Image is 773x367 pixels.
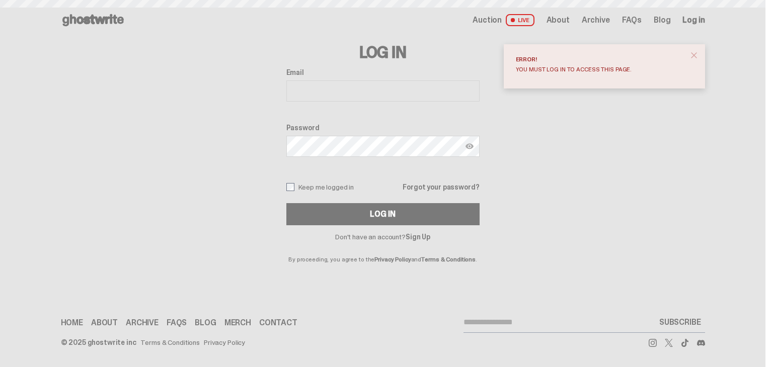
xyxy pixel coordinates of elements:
a: Contact [259,319,297,327]
input: Keep me logged in [286,183,294,191]
a: Archive [126,319,159,327]
a: Forgot your password? [403,183,479,191]
label: Password [286,124,480,132]
a: Privacy Policy [204,339,245,346]
div: Log In [370,210,395,218]
button: SUBSCRIBE [655,312,705,332]
div: Error! [516,56,685,62]
a: About [547,16,570,24]
a: Terms & Conditions [421,255,476,263]
a: Terms & Conditions [140,339,200,346]
button: Log In [286,203,480,225]
div: You must log in to access this page. [516,66,685,72]
h3: Log In [286,44,480,60]
a: Merch [224,319,251,327]
a: Home [61,319,83,327]
a: Sign Up [406,232,430,241]
label: Email [286,68,480,76]
a: Archive [582,16,610,24]
button: close [685,46,703,64]
p: Don't have an account? [286,233,480,240]
a: Auction LIVE [473,14,534,26]
span: Auction [473,16,502,24]
a: FAQs [167,319,187,327]
label: Keep me logged in [286,183,354,191]
p: By proceeding, you agree to the and . [286,240,480,262]
a: Blog [654,16,670,24]
span: LIVE [506,14,534,26]
a: About [91,319,118,327]
img: Show password [466,142,474,150]
div: © 2025 ghostwrite inc [61,339,136,346]
a: Privacy Policy [374,255,411,263]
a: FAQs [622,16,642,24]
a: Log in [682,16,705,24]
a: Blog [195,319,216,327]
